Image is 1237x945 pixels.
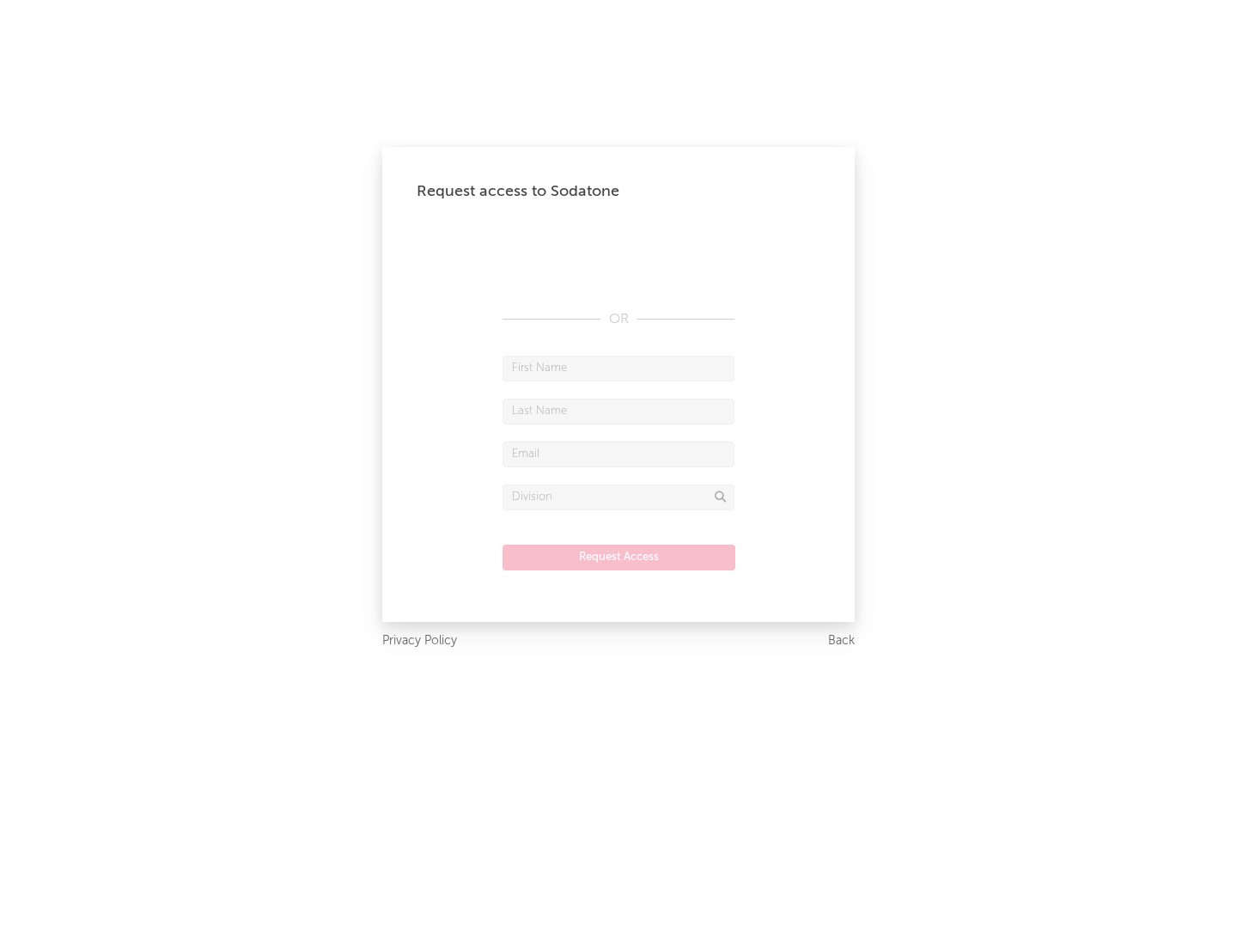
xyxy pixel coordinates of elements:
a: Back [828,631,855,652]
input: Division [503,485,734,510]
input: Last Name [503,399,734,424]
button: Request Access [503,545,735,570]
div: Request access to Sodatone [417,181,820,202]
input: First Name [503,356,734,381]
div: OR [503,309,734,330]
input: Email [503,442,734,467]
a: Privacy Policy [382,631,457,652]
